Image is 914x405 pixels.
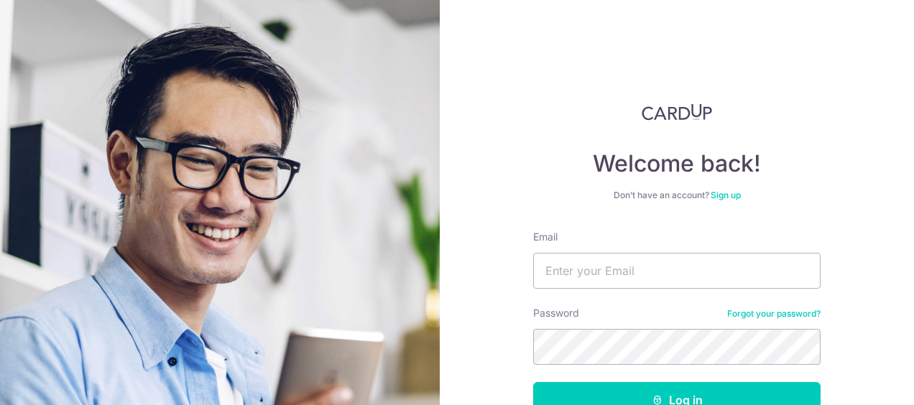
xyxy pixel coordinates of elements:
[642,103,712,121] img: CardUp Logo
[711,190,741,200] a: Sign up
[533,230,558,244] label: Email
[533,306,579,320] label: Password
[533,149,821,178] h4: Welcome back!
[727,308,821,320] a: Forgot your password?
[533,190,821,201] div: Don’t have an account?
[533,253,821,289] input: Enter your Email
